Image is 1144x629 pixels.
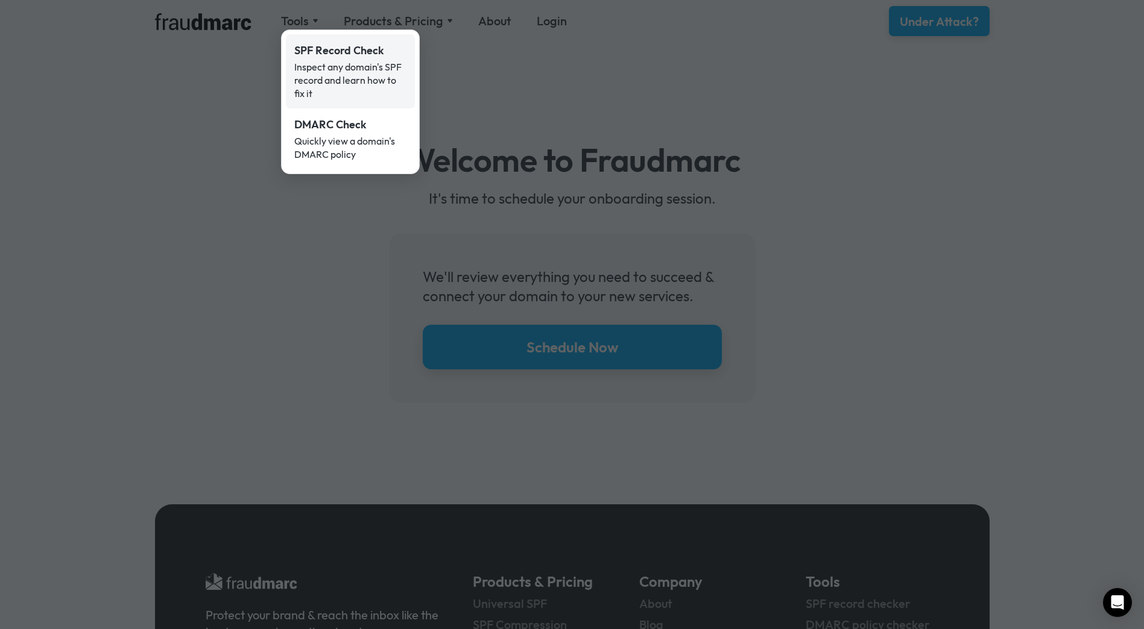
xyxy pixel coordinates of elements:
[281,30,420,174] nav: Tools
[294,117,406,133] div: DMARC Check
[286,34,415,108] a: SPF Record CheckInspect any domain's SPF record and learn how to fix it
[286,108,415,169] a: DMARC CheckQuickly view a domain's DMARC policy
[294,134,406,161] div: Quickly view a domain's DMARC policy
[294,43,406,58] div: SPF Record Check
[294,60,406,100] div: Inspect any domain's SPF record and learn how to fix it
[1103,588,1132,617] div: Open Intercom Messenger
